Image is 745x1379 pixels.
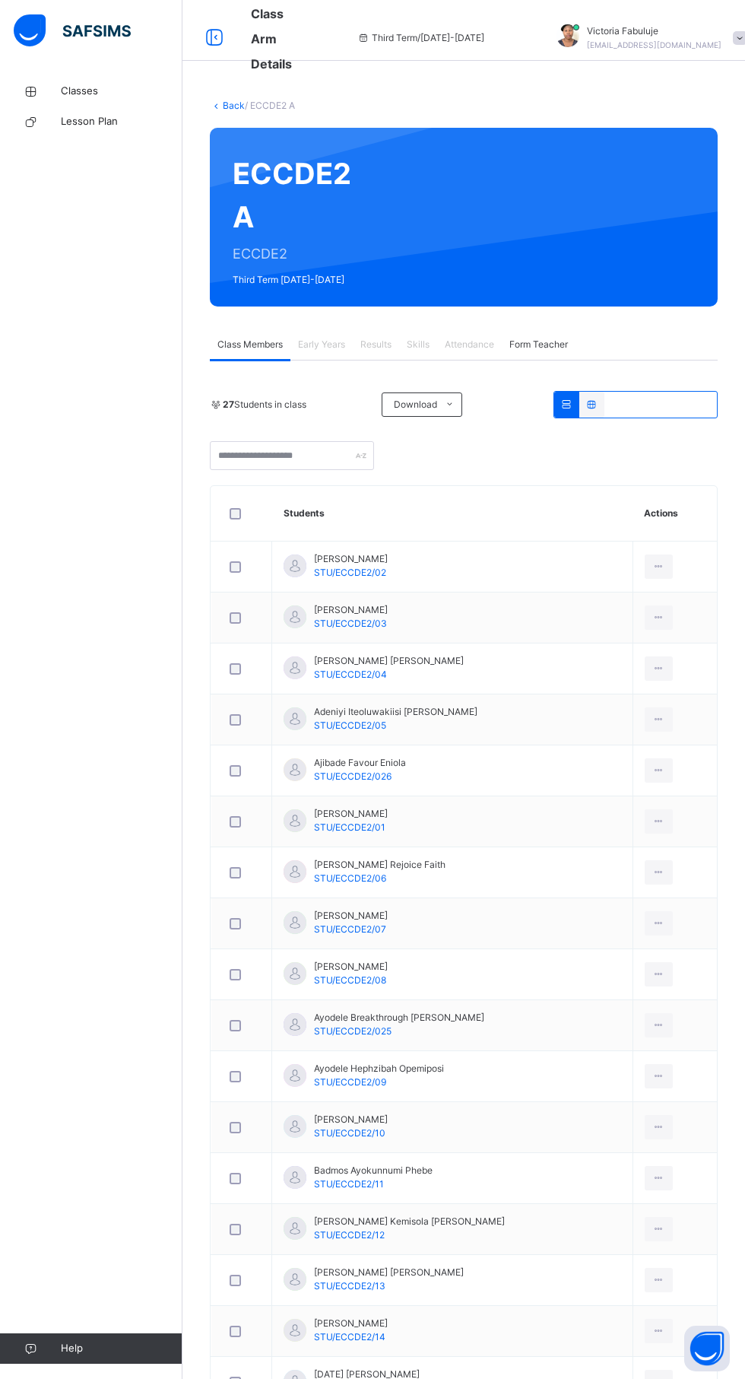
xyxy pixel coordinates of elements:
[314,858,445,872] span: [PERSON_NAME] Rejoice Faith
[314,960,388,974] span: [PERSON_NAME]
[407,338,430,351] span: Skills
[314,909,388,923] span: [PERSON_NAME]
[233,273,366,287] span: Third Term [DATE]-[DATE]
[14,14,131,46] img: safsims
[314,1229,385,1241] span: STU/ECCDE2/12
[245,100,295,111] span: / ECCDE2 A
[314,720,386,731] span: STU/ECCDE2/05
[587,24,721,38] span: Victoria Fabuluje
[314,1280,385,1292] span: STU/ECCDE2/13
[314,872,386,884] span: STU/ECCDE2/06
[314,1076,386,1088] span: STU/ECCDE2/09
[314,603,388,617] span: [PERSON_NAME]
[314,669,387,680] span: STU/ECCDE2/04
[360,338,392,351] span: Results
[314,1025,392,1037] span: STU/ECCDE2/025
[632,486,717,542] th: Actions
[223,398,306,411] span: Students in class
[314,821,385,833] span: STU/ECCDE2/01
[314,567,386,578] span: STU/ECCDE2/02
[314,1011,484,1025] span: Ayodele Breakthrough [PERSON_NAME]
[223,399,234,410] b: 27
[314,1266,464,1279] span: [PERSON_NAME] [PERSON_NAME]
[314,1178,384,1190] span: STU/ECCDE2/11
[61,84,182,99] span: Classes
[684,1326,730,1371] button: Open asap
[314,807,388,821] span: [PERSON_NAME]
[357,31,484,45] span: session/term information
[314,1164,433,1177] span: Badmos Ayokunnumi Phebe
[314,771,392,782] span: STU/ECCDE2/026
[314,974,386,986] span: STU/ECCDE2/08
[61,1341,182,1356] span: Help
[314,654,464,668] span: [PERSON_NAME] [PERSON_NAME]
[223,100,245,111] a: Back
[251,6,292,71] span: Class Arm Details
[298,338,345,351] span: Early Years
[509,338,568,351] span: Form Teacher
[314,1215,505,1228] span: [PERSON_NAME] Kemisola [PERSON_NAME]
[394,398,437,411] span: Download
[445,338,494,351] span: Attendance
[314,552,388,566] span: [PERSON_NAME]
[587,40,721,49] span: [EMAIL_ADDRESS][DOMAIN_NAME]
[314,923,386,935] span: STU/ECCDE2/07
[61,114,182,129] span: Lesson Plan
[314,1317,388,1330] span: [PERSON_NAME]
[314,1331,385,1342] span: STU/ECCDE2/14
[314,1062,444,1076] span: Ayodele Hephzibah Opemiposi
[314,705,477,719] span: Adeniyi Iteoluwakiisi [PERSON_NAME]
[272,486,633,542] th: Students
[314,1127,385,1139] span: STU/ECCDE2/10
[314,618,387,629] span: STU/ECCDE2/03
[217,338,283,351] span: Class Members
[314,1113,388,1126] span: [PERSON_NAME]
[314,756,406,770] span: Ajibade Favour Eniola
